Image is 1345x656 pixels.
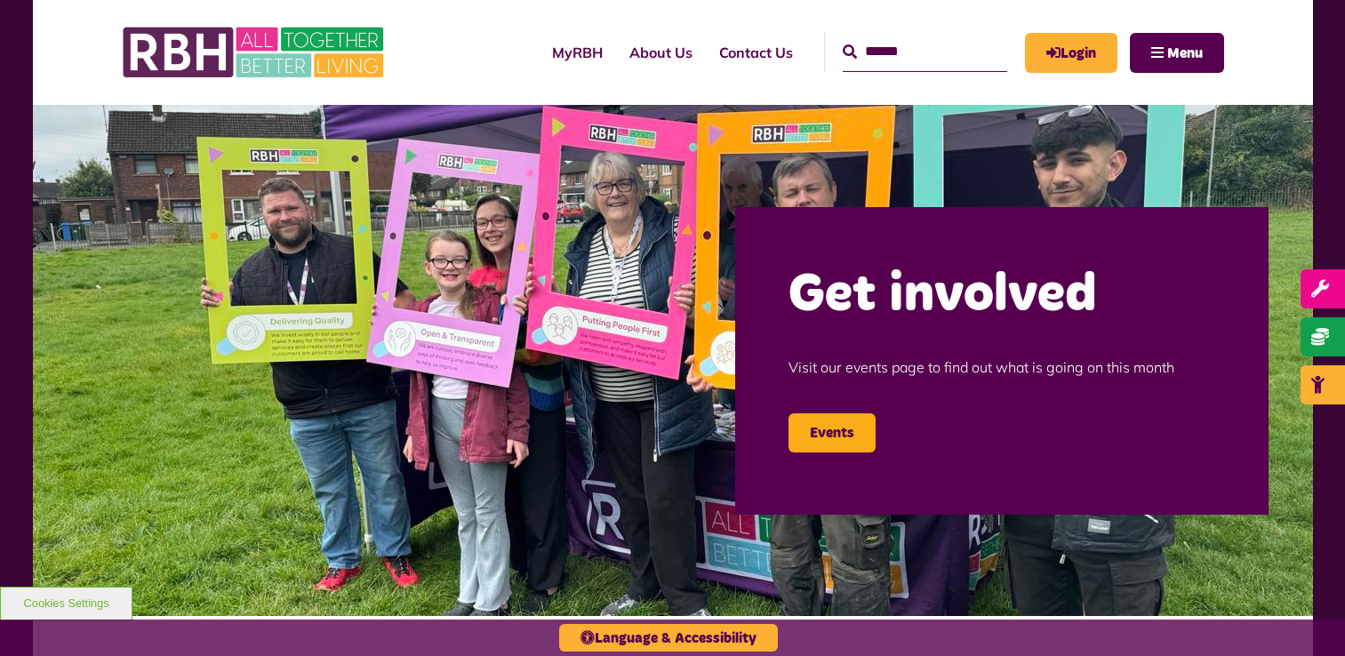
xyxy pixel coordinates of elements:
a: About Us [616,28,706,76]
button: Navigation [1130,33,1224,73]
button: Language & Accessibility [559,624,778,652]
a: MyRBH [1025,33,1117,73]
p: Visit our events page to find out what is going on this month [789,330,1215,404]
a: MyRBH [539,28,616,76]
span: Menu [1167,46,1203,60]
h2: Get involved [789,260,1215,330]
img: RBH [122,18,388,87]
img: Image (22) [33,105,1313,616]
a: Contact Us [706,28,806,76]
a: Events [789,413,876,452]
